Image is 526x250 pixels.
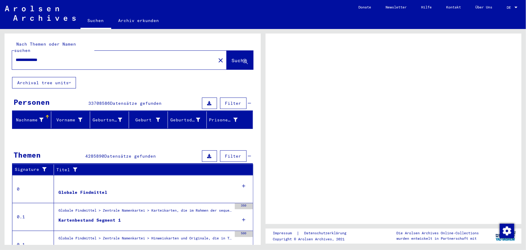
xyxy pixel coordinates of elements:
mat-header-cell: Geburtsdatum [168,111,207,128]
div: Geburtsname [93,115,130,125]
div: Geburtsdatum [170,115,208,125]
div: Zustimmung ändern [499,223,514,238]
p: Copyright © Arolsen Archives, 2021 [273,236,354,242]
span: Filter [225,101,241,106]
div: Personen [14,97,50,107]
div: Geburt‏ [131,115,168,125]
div: Themen [14,149,41,160]
span: Suche [232,57,247,63]
td: 0.1 [12,203,54,231]
div: Signature [15,166,49,173]
div: 500 [235,231,253,237]
a: Impressum [273,230,297,236]
a: Suchen [80,13,111,29]
button: Suche [227,51,253,69]
img: Arolsen_neg.svg [5,6,76,21]
div: Signature [15,165,55,175]
div: Geburtsdatum [170,117,200,123]
div: Titel [56,165,247,175]
span: Filter [225,153,241,159]
div: Nachname [15,115,51,125]
p: wurden entwickelt in Partnerschaft mit [396,236,479,241]
div: Titel [56,167,241,173]
div: Geburt‏ [131,117,160,123]
div: Kartenbestand Segment 1 [58,217,121,223]
p: Die Arolsen Archives Online-Collections [396,230,479,236]
div: Vorname [54,115,90,125]
span: 33708586 [88,101,110,106]
div: Globale Findmittel > Zentrale Namenkartei > Karteikarten, die im Rahmen der sequentiellen Massend... [58,208,232,216]
div: Prisoner # [209,115,245,125]
mat-icon: close [217,57,224,64]
div: Vorname [54,117,82,123]
span: Datensätze gefunden [110,101,162,106]
div: 350 [235,203,253,209]
button: Clear [215,54,227,66]
img: Zustimmung ändern [500,224,514,238]
img: yv_logo.png [494,228,517,243]
mat-header-cell: Prisoner # [207,111,253,128]
button: Filter [220,98,247,109]
div: Globale Findmittel > Zentrale Namenkartei > Hinweiskarten und Originale, die in T/D-Fällen aufgef... [58,236,232,244]
button: Archival tree units [12,77,76,88]
a: Archiv erkunden [111,13,166,28]
div: Nachname [15,117,43,123]
mat-header-cell: Geburtsname [90,111,129,128]
span: 4285890 [85,153,104,159]
mat-header-cell: Geburt‏ [129,111,168,128]
mat-label: Nach Themen oder Namen suchen [14,41,76,53]
td: 0 [12,175,54,203]
mat-header-cell: Vorname [51,111,90,128]
mat-header-cell: Nachname [12,111,51,128]
span: Datensätze gefunden [104,153,156,159]
a: Datenschutzerklärung [299,230,354,236]
div: | [273,230,354,236]
div: Prisoner # [209,117,238,123]
div: Globale Findmittel [58,189,107,196]
div: Geburtsname [93,117,122,123]
button: Filter [220,150,247,162]
span: DE [507,5,513,10]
